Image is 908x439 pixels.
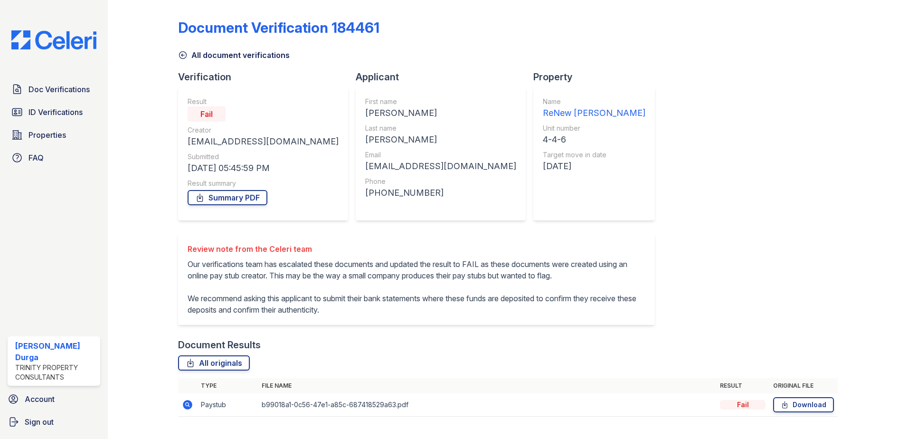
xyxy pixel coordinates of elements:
p: Our verifications team has escalated these documents and updated the result to FAIL as these docu... [188,258,645,315]
th: Original file [769,378,838,393]
span: FAQ [28,152,44,163]
div: Creator [188,125,339,135]
img: CE_Logo_Blue-a8612792a0a2168367f1c8372b55b34899dd931a85d93a1a3d3e32e68fde9ad4.png [4,30,104,49]
a: All originals [178,355,250,371]
div: [PERSON_NAME] [365,133,516,146]
div: Name [543,97,645,106]
div: [PHONE_NUMBER] [365,186,516,200]
a: Doc Verifications [8,80,100,99]
div: Submitted [188,152,339,162]
div: Fail [188,106,226,122]
div: Verification [178,70,356,84]
div: Result [188,97,339,106]
div: ReNew [PERSON_NAME] [543,106,645,120]
div: [DATE] [543,160,645,173]
span: Sign out [25,416,54,428]
a: Properties [8,125,100,144]
div: Unit number [543,124,645,133]
div: Phone [365,177,516,186]
div: Email [365,150,516,160]
div: Applicant [356,70,533,84]
div: Property [533,70,662,84]
a: Account [4,390,104,409]
div: Fail [720,400,766,410]
div: First name [365,97,516,106]
div: Review note from the Celeri team [188,243,645,255]
td: Paystub [197,393,258,417]
div: Document Results [178,338,261,352]
span: ID Verifications [28,106,83,118]
div: [EMAIL_ADDRESS][DOMAIN_NAME] [188,135,339,148]
div: Trinity Property Consultants [15,363,96,382]
th: Type [197,378,258,393]
a: All document verifications [178,49,290,61]
div: [EMAIL_ADDRESS][DOMAIN_NAME] [365,160,516,173]
div: Document Verification 184461 [178,19,379,36]
a: Sign out [4,412,104,431]
div: Target move in date [543,150,645,160]
div: Last name [365,124,516,133]
span: Properties [28,129,66,141]
div: [DATE] 05:45:59 PM [188,162,339,175]
div: 4-4-6 [543,133,645,146]
span: Account [25,393,55,405]
a: Summary PDF [188,190,267,205]
td: b99018a1-0c56-47e1-a85c-687418529a63.pdf [258,393,716,417]
th: Result [716,378,769,393]
div: [PERSON_NAME] Durga [15,340,96,363]
div: Result summary [188,179,339,188]
a: ID Verifications [8,103,100,122]
div: [PERSON_NAME] [365,106,516,120]
th: File name [258,378,716,393]
span: Doc Verifications [28,84,90,95]
a: FAQ [8,148,100,167]
a: Download [773,397,834,412]
a: Name ReNew [PERSON_NAME] [543,97,645,120]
